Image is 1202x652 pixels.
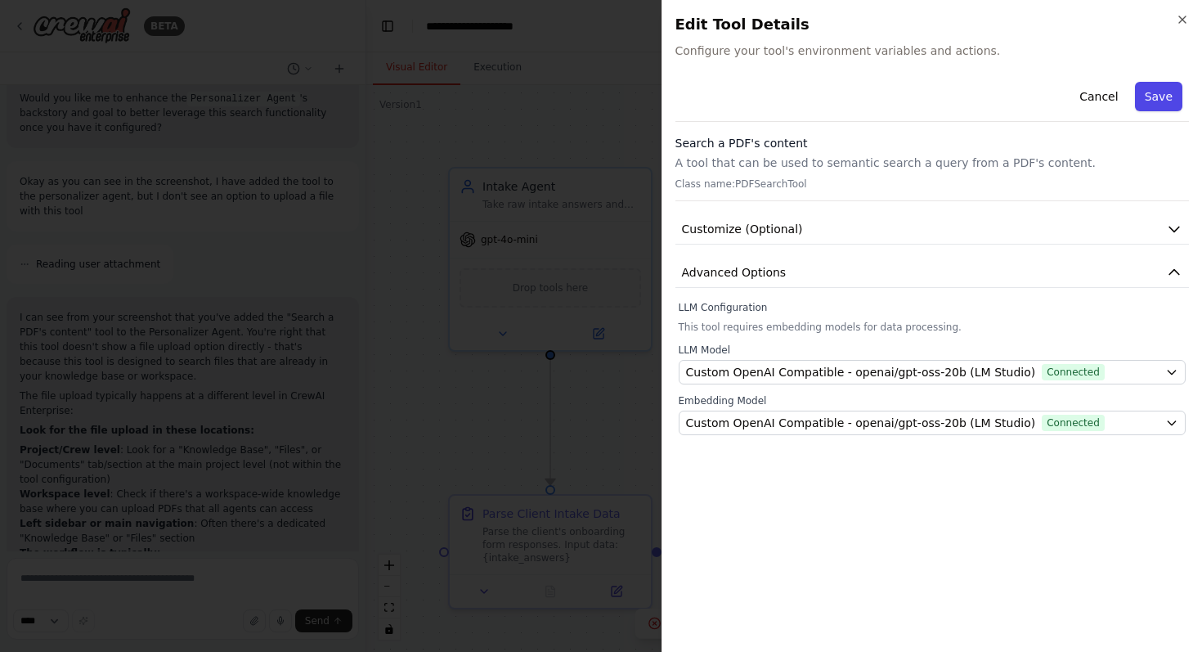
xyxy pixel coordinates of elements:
[675,214,1190,245] button: Customize (Optional)
[679,321,1186,334] p: This tool requires embedding models for data processing.
[1042,364,1105,380] span: Connected
[686,364,1036,380] span: Custom OpenAI Compatible - openai/gpt-oss-20b (LM Studio)
[675,155,1190,171] p: A tool that can be used to semantic search a query from a PDF's content.
[1070,82,1128,111] button: Cancel
[682,264,787,281] span: Advanced Options
[675,178,1190,191] p: Class name: PDFSearchTool
[679,301,1186,314] label: LLM Configuration
[679,394,1186,407] label: Embedding Model
[679,360,1186,384] button: Custom OpenAI Compatible - openai/gpt-oss-20b (LM Studio)Connected
[686,415,1036,431] span: Custom OpenAI Compatible - openai/gpt-oss-20b (LM Studio)
[682,221,803,237] span: Customize (Optional)
[1135,82,1182,111] button: Save
[675,135,1190,151] h3: Search a PDF's content
[679,344,1186,357] label: LLM Model
[675,13,1190,36] h2: Edit Tool Details
[679,411,1186,435] button: Custom OpenAI Compatible - openai/gpt-oss-20b (LM Studio)Connected
[1042,415,1105,431] span: Connected
[675,43,1190,59] span: Configure your tool's environment variables and actions.
[675,258,1190,288] button: Advanced Options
